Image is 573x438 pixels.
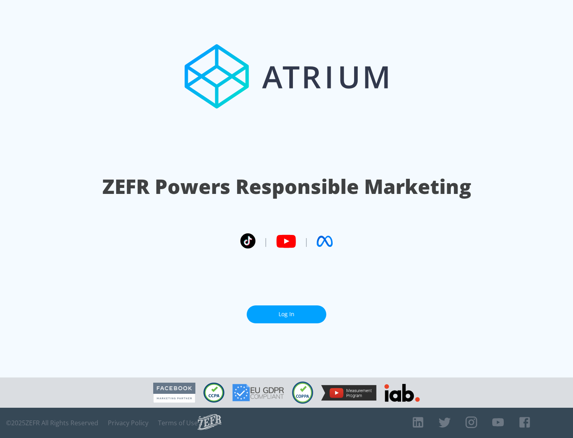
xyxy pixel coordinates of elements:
span: © 2025 ZEFR All Rights Reserved [6,419,98,427]
span: | [304,235,309,247]
img: YouTube Measurement Program [321,385,376,401]
img: Facebook Marketing Partner [153,383,195,403]
img: IAB [384,384,420,402]
a: Log In [247,305,326,323]
a: Terms of Use [158,419,198,427]
a: Privacy Policy [108,419,148,427]
h1: ZEFR Powers Responsible Marketing [102,173,471,200]
span: | [263,235,268,247]
img: COPPA Compliant [292,381,313,404]
img: CCPA Compliant [203,383,224,403]
img: GDPR Compliant [232,384,284,401]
